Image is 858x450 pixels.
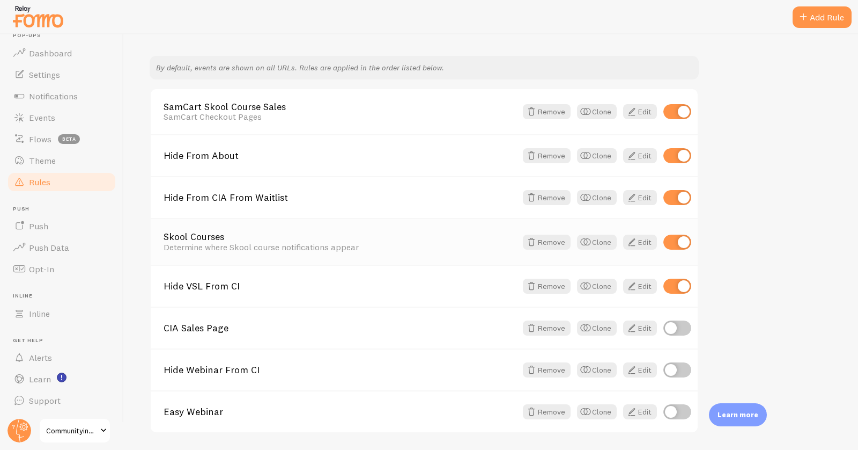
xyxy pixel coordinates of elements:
[29,308,50,319] span: Inline
[523,104,571,119] button: Remove
[6,107,117,128] a: Events
[577,321,617,336] button: Clone
[29,48,72,59] span: Dashboard
[577,104,617,119] button: Clone
[164,102,516,112] a: SamCart Skool Course Sales
[523,404,571,419] button: Remove
[523,148,571,163] button: Remove
[29,112,55,123] span: Events
[577,279,617,294] button: Clone
[6,150,117,171] a: Theme
[623,190,657,205] a: Edit
[6,42,117,64] a: Dashboard
[623,362,657,378] a: Edit
[164,151,516,161] a: Hide From About
[6,237,117,258] a: Push Data
[164,232,516,242] a: Skool Courses
[6,64,117,85] a: Settings
[39,418,111,444] a: Communityinfluencer
[164,193,516,202] a: Hide From CIA From Waitlist
[577,404,617,419] button: Clone
[6,171,117,193] a: Rules
[623,404,657,419] a: Edit
[577,362,617,378] button: Clone
[623,235,657,250] a: Edit
[6,303,117,324] a: Inline
[13,293,117,300] span: Inline
[718,410,758,420] p: Learn more
[57,373,66,382] svg: <p>Watch New Feature Tutorials!</p>
[6,347,117,368] a: Alerts
[13,337,117,344] span: Get Help
[164,323,516,333] a: CIA Sales Page
[6,215,117,237] a: Push
[523,362,571,378] button: Remove
[164,365,516,375] a: Hide Webinar From CI
[523,190,571,205] button: Remove
[523,321,571,336] button: Remove
[623,148,657,163] a: Edit
[58,134,80,144] span: beta
[6,85,117,107] a: Notifications
[11,3,65,30] img: fomo-relay-logo-orange.svg
[29,352,52,363] span: Alerts
[13,206,117,213] span: Push
[29,242,69,253] span: Push Data
[6,258,117,280] a: Opt-In
[577,190,617,205] button: Clone
[164,407,516,417] a: Easy Webinar
[623,104,657,119] a: Edit
[164,112,516,121] div: SamCart Checkout Pages
[164,242,516,252] div: Determine where Skool course notifications appear
[577,148,617,163] button: Clone
[29,395,61,406] span: Support
[29,134,51,144] span: Flows
[29,91,78,101] span: Notifications
[623,321,657,336] a: Edit
[523,279,571,294] button: Remove
[6,368,117,390] a: Learn
[29,374,51,384] span: Learn
[577,235,617,250] button: Clone
[29,177,50,187] span: Rules
[13,32,117,39] span: Pop-ups
[29,69,60,80] span: Settings
[6,390,117,411] a: Support
[623,279,657,294] a: Edit
[709,403,767,426] div: Learn more
[29,221,48,231] span: Push
[523,235,571,250] button: Remove
[164,281,516,291] a: Hide VSL From CI
[6,128,117,150] a: Flows beta
[156,62,692,73] p: By default, events are shown on all URLs. Rules are applied in the order listed below.
[29,155,56,166] span: Theme
[29,264,54,274] span: Opt-In
[46,424,97,437] span: Communityinfluencer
